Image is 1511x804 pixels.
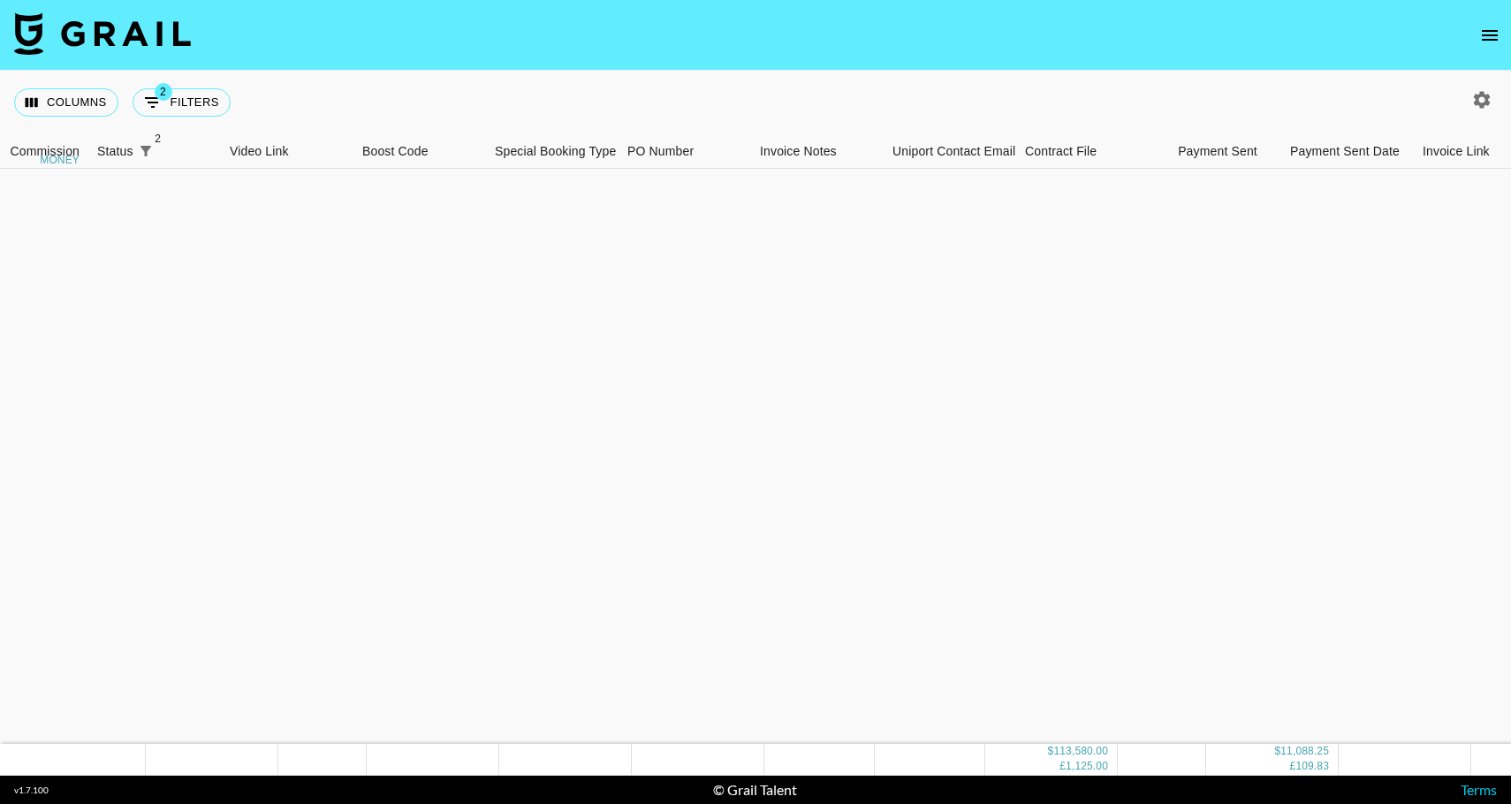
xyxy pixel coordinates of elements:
div: Payment Sent [1149,134,1281,169]
span: 2 [155,83,172,101]
div: Contract File [1025,134,1097,169]
div: Uniport Contact Email [884,134,1016,169]
div: Boost Code [353,134,486,169]
div: PO Number [619,134,751,169]
button: Show filters [133,139,158,163]
div: Special Booking Type [486,134,619,169]
div: 11,088.25 [1280,745,1329,760]
div: 1,125.00 [1066,760,1108,775]
div: v 1.7.100 [14,785,49,796]
button: Sort [158,139,183,163]
button: open drawer [1472,18,1507,53]
div: Video Link [230,134,289,169]
div: 2 active filters [133,139,158,163]
div: 113,580.00 [1053,745,1108,760]
div: Invoice Notes [751,134,884,169]
div: Uniport Contact Email [892,134,1015,169]
span: 2 [149,130,167,148]
div: Video Link [221,134,353,169]
div: Status [97,134,133,169]
div: Payment Sent Date [1290,134,1400,169]
div: Payment Sent [1178,134,1257,169]
img: Grail Talent [14,12,191,55]
div: Invoice Notes [760,134,837,169]
div: Invoice Link [1423,134,1490,169]
button: Show filters [133,88,231,117]
a: Terms [1461,781,1497,798]
div: money [40,155,80,165]
div: © Grail Talent [713,781,797,799]
div: Commission [10,134,80,169]
div: $ [1048,745,1054,760]
div: Payment Sent Date [1281,134,1414,169]
div: Boost Code [362,134,429,169]
div: Contract File [1016,134,1149,169]
div: Special Booking Type [495,134,616,169]
div: £ [1290,760,1296,775]
div: Status [88,134,221,169]
div: £ [1059,760,1066,775]
button: Select columns [14,88,118,117]
div: PO Number [627,134,694,169]
div: 109.83 [1295,760,1329,775]
div: $ [1274,745,1280,760]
